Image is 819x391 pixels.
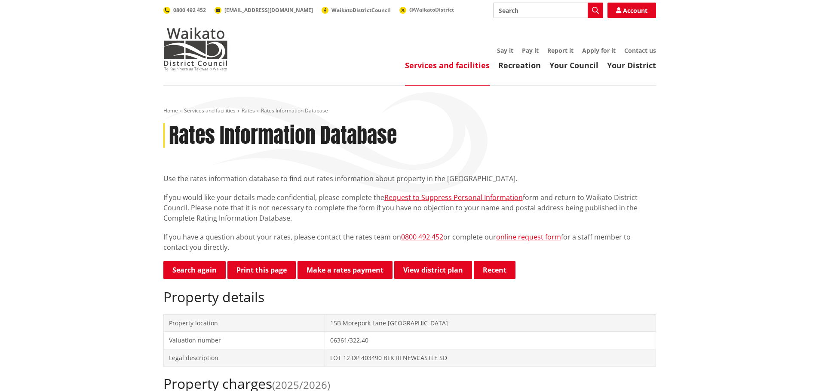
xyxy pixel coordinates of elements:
span: Rates Information Database [261,107,328,114]
p: If you have a question about your rates, please contact the rates team on or complete our for a s... [163,232,656,252]
td: Property location [163,314,325,332]
a: Report it [547,46,574,55]
nav: breadcrumb [163,107,656,115]
h2: Property details [163,289,656,305]
a: Services and facilities [184,107,236,114]
a: 0800 492 452 [401,232,443,242]
span: WaikatoDistrictCouncil [331,6,391,14]
a: Recreation [498,60,541,70]
p: Use the rates information database to find out rates information about property in the [GEOGRAPHI... [163,173,656,184]
h1: Rates Information Database [169,123,397,148]
a: online request form [496,232,561,242]
span: 0800 492 452 [173,6,206,14]
td: LOT 12 DP 403490 BLK III NEWCASTLE SD [325,349,656,367]
a: @WaikatoDistrict [399,6,454,13]
img: Waikato District Council - Te Kaunihera aa Takiwaa o Waikato [163,27,228,70]
p: If you would like your details made confidential, please complete the form and return to Waikato ... [163,192,656,223]
a: Request to Suppress Personal Information [384,193,523,202]
a: 0800 492 452 [163,6,206,14]
a: WaikatoDistrictCouncil [322,6,391,14]
button: Recent [474,261,515,279]
a: Make a rates payment [298,261,393,279]
a: Account [607,3,656,18]
a: View district plan [394,261,472,279]
a: Services and facilities [405,60,490,70]
a: Contact us [624,46,656,55]
a: Search again [163,261,226,279]
td: Valuation number [163,332,325,349]
td: 15B Morepork Lane [GEOGRAPHIC_DATA] [325,314,656,332]
button: Print this page [227,261,296,279]
a: Home [163,107,178,114]
span: [EMAIL_ADDRESS][DOMAIN_NAME] [224,6,313,14]
td: Legal description [163,349,325,367]
span: @WaikatoDistrict [409,6,454,13]
td: 06361/322.40 [325,332,656,349]
a: Your Council [549,60,598,70]
a: [EMAIL_ADDRESS][DOMAIN_NAME] [215,6,313,14]
a: Apply for it [582,46,616,55]
a: Pay it [522,46,539,55]
input: Search input [493,3,603,18]
a: Your District [607,60,656,70]
a: Say it [497,46,513,55]
a: Rates [242,107,255,114]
